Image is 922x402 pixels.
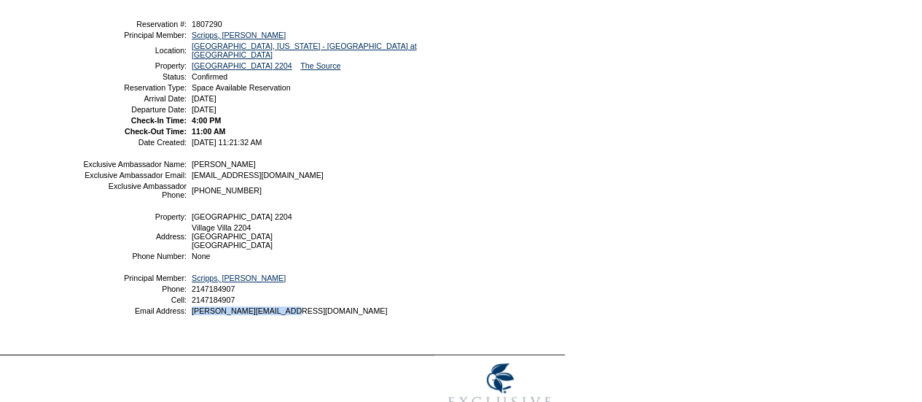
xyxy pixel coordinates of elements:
span: [DATE] 11:21:32 AM [192,138,262,147]
span: 2147184907 [192,285,235,293]
a: [GEOGRAPHIC_DATA], [US_STATE] - [GEOGRAPHIC_DATA] at [GEOGRAPHIC_DATA] [192,42,417,59]
a: The Source [300,61,340,70]
td: Property: [82,61,187,70]
span: [PERSON_NAME] [192,160,256,169]
a: Scripps, [PERSON_NAME] [192,31,286,39]
td: Location: [82,42,187,59]
td: Exclusive Ambassador Name: [82,160,187,169]
td: Arrival Date: [82,94,187,103]
span: Space Available Reservation [192,83,290,92]
span: 1807290 [192,20,222,28]
td: Date Created: [82,138,187,147]
span: Village Villa 2204 [GEOGRAPHIC_DATA] [GEOGRAPHIC_DATA] [192,223,273,250]
span: Confirmed [192,72,227,81]
span: 11:00 AM [192,127,225,136]
strong: Check-Out Time: [125,127,187,136]
span: [PERSON_NAME][EMAIL_ADDRESS][DOMAIN_NAME] [192,306,387,315]
td: Phone: [82,285,187,293]
td: Principal Member: [82,31,187,39]
td: Phone Number: [82,252,187,260]
td: Email Address: [82,306,187,315]
td: Status: [82,72,187,81]
span: [GEOGRAPHIC_DATA] 2204 [192,212,292,221]
td: Property: [82,212,187,221]
a: [GEOGRAPHIC_DATA] 2204 [192,61,292,70]
span: None [192,252,210,260]
td: Exclusive Ambassador Email: [82,171,187,179]
span: [DATE] [192,94,216,103]
span: 2147184907 [192,295,235,304]
td: Cell: [82,295,187,304]
td: Departure Date: [82,105,187,114]
td: Exclusive Ambassador Phone: [82,182,187,199]
span: [PHONE_NUMBER] [192,186,262,195]
td: Reservation #: [82,20,187,28]
span: 4:00 PM [192,116,221,125]
td: Principal Member: [82,274,187,282]
td: Address: [82,223,187,250]
strong: Check-In Time: [131,116,187,125]
span: [EMAIL_ADDRESS][DOMAIN_NAME] [192,171,324,179]
td: Reservation Type: [82,83,187,92]
span: [DATE] [192,105,216,114]
a: Scripps, [PERSON_NAME] [192,274,286,282]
